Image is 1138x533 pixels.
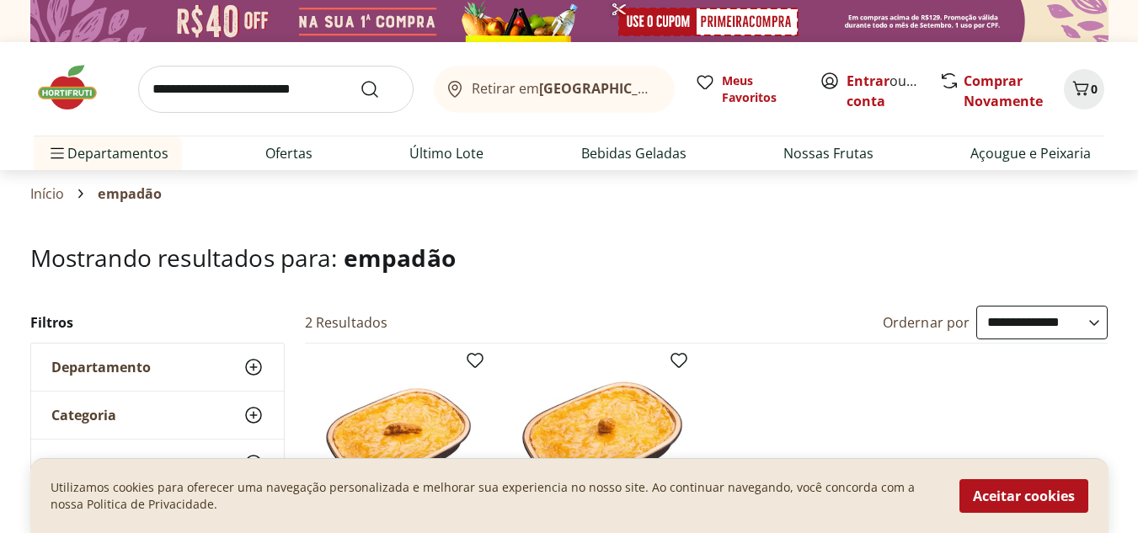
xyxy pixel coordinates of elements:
h2: 2 Resultados [305,313,388,332]
button: Aceitar cookies [959,479,1088,513]
span: Departamento [51,359,151,376]
span: empadão [344,242,456,274]
span: empadão [98,186,162,201]
span: Meus Favoritos [722,72,799,106]
a: Açougue e Peixaria [970,143,1091,163]
a: Meus Favoritos [695,72,799,106]
img: Empadão de Camarão 500g [318,357,478,517]
img: Hortifruti [34,62,118,113]
a: Criar conta [847,72,939,110]
a: Bebidas Geladas [581,143,687,163]
p: Utilizamos cookies para oferecer uma navegação personalizada e melhorar sua experiencia no nosso ... [51,479,939,513]
a: Nossas Frutas [783,143,874,163]
button: Retirar em[GEOGRAPHIC_DATA]/[GEOGRAPHIC_DATA] [434,66,675,113]
span: ou [847,71,922,111]
span: Departamentos [47,133,168,173]
span: 0 [1091,81,1098,97]
input: search [138,66,414,113]
span: Marca [51,455,93,472]
a: Entrar [847,72,890,90]
button: Categoria [31,392,284,439]
h1: Mostrando resultados para: [30,244,1109,271]
a: Início [30,186,65,201]
button: Submit Search [360,79,400,99]
b: [GEOGRAPHIC_DATA]/[GEOGRAPHIC_DATA] [539,79,823,98]
button: Carrinho [1064,69,1104,109]
span: Categoria [51,407,116,424]
button: Departamento [31,344,284,391]
a: Comprar Novamente [964,72,1043,110]
h2: Filtros [30,306,285,339]
img: Empadão de Frango com Requeijão 500g [522,357,682,517]
button: Menu [47,133,67,173]
a: Último Lote [409,143,484,163]
button: Marca [31,440,284,487]
span: Retirar em [472,81,658,96]
label: Ordernar por [883,313,970,332]
a: Ofertas [265,143,313,163]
